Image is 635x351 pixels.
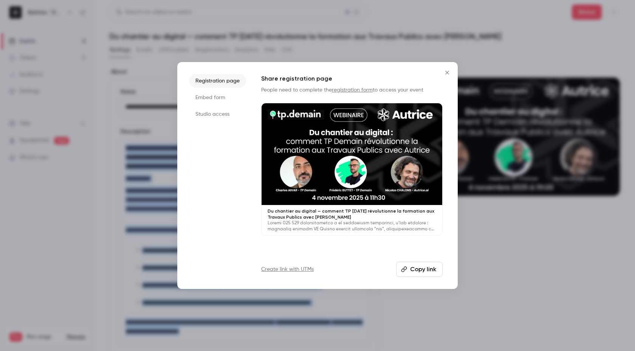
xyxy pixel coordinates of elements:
a: Du chantier au digital — comment TP [DATE] révolutionne la formation aux Travaux Publics avec [PE... [261,103,443,236]
li: Studio access [189,107,246,121]
button: Close [440,65,455,80]
h1: Share registration page [261,74,443,83]
a: registration form [332,87,373,93]
li: Registration page [189,74,246,88]
button: Copy link [396,262,443,277]
p: Du chantier au digital — comment TP [DATE] révolutionne la formation aux Travaux Publics avec [PE... [268,208,436,220]
p: Loremi 025 529 dolorsitametco a el seddoeiusm temporinci, u’lab etdolore : magnaaliq enimadm VE Q... [268,220,436,232]
li: Embed form [189,91,246,104]
p: People need to complete the to access your event [261,86,443,94]
a: Create link with UTMs [261,266,314,273]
